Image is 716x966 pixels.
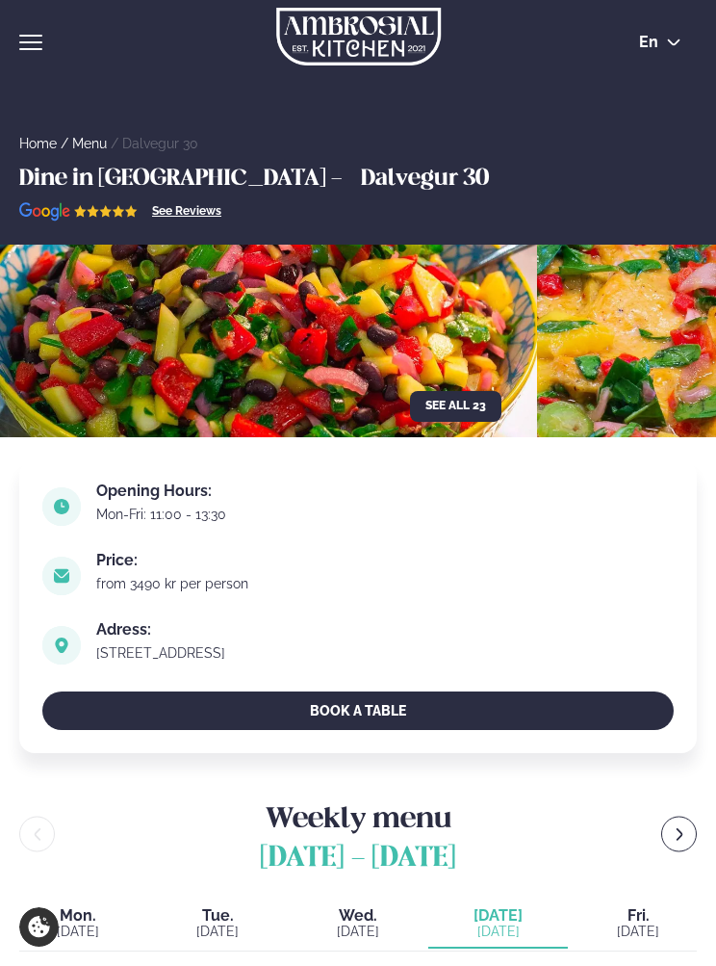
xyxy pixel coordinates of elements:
span: / [111,136,122,151]
button: Mon. [DATE] [19,901,148,949]
a: link [96,641,674,665]
a: Menu [72,136,107,151]
h3: Dine in [GEOGRAPHIC_DATA] - [19,164,351,195]
span: en [639,35,658,50]
div: [DATE] [440,924,557,939]
button: BOOK A TABLE [42,692,674,730]
img: image alt [42,487,81,526]
a: Cookie settings [19,907,59,947]
button: Tue. [DATE] [148,901,289,949]
button: Wed. [DATE] [288,901,428,949]
div: [DATE] [19,924,137,939]
h3: Dalvegur 30 [361,164,489,195]
div: Adress: [96,622,674,638]
span: Fri. [579,908,697,924]
span: Wed. [299,908,417,924]
button: menu-btn-left [19,817,55,852]
span: Mon. [19,908,137,924]
a: Home [19,136,57,151]
a: Dalvegur 30 [122,136,198,151]
div: Opening Hours: [96,483,674,499]
img: logo [276,8,441,65]
div: Price: [96,553,674,568]
span: / [61,136,72,151]
h2: Weekly menu [63,792,653,877]
div: Mon-Fri: 11:00 - 13:30 [96,507,674,522]
a: See Reviews [152,204,221,220]
button: menu-btn-right [661,817,697,852]
span: [DATE] [440,908,557,924]
span: [DATE] - [DATE] [63,839,653,877]
button: [DATE] [DATE] [428,901,569,949]
div: [DATE] [160,924,277,939]
button: Fri. [DATE] [568,901,697,949]
img: image alt [42,557,81,595]
div: [DATE] [299,924,417,939]
div: from 3490 kr per person [96,576,674,591]
div: [DATE] [579,924,697,939]
span: Tue. [160,908,277,924]
button: en [624,35,697,50]
button: hamburger [19,31,42,54]
img: image alt [42,626,81,665]
img: image alt [19,202,138,221]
